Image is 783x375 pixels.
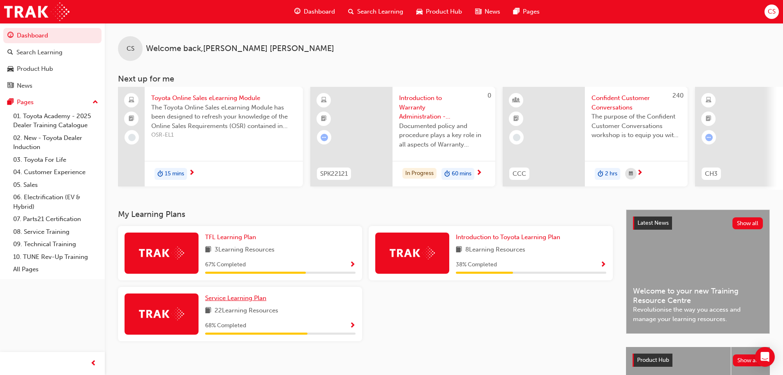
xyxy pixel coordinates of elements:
span: next-icon [476,170,482,177]
a: TFL Learning Plan [205,233,259,242]
a: Service Learning Plan [205,293,270,303]
span: Product Hub [637,356,669,363]
div: Open Intercom Messenger [755,347,775,367]
button: CS [765,5,779,19]
span: Pages [523,7,540,16]
span: Show Progress [349,261,356,269]
a: guage-iconDashboard [288,3,342,20]
button: Show Progress [600,260,606,270]
span: SPK22121 [320,169,348,179]
button: Pages [3,95,102,110]
span: laptop-icon [129,95,134,106]
a: pages-iconPages [507,3,546,20]
div: News [17,81,32,91]
span: booktick-icon [706,114,711,124]
span: booktick-icon [513,114,519,124]
span: Revolutionise the way you access and manage your learning resources. [633,305,763,324]
span: Welcome to your new Training Resource Centre [633,286,763,305]
a: All Pages [10,263,102,276]
span: 2 hrs [605,169,617,179]
a: Latest NewsShow allWelcome to your new Training Resource CentreRevolutionise the way you access a... [626,210,770,334]
span: search-icon [348,7,354,17]
span: book-icon [205,245,211,255]
img: Trak [139,247,184,259]
span: CS [127,44,134,54]
a: Product HubShow all [633,354,763,367]
span: duration-icon [444,169,450,179]
button: DashboardSearch LearningProduct HubNews [3,26,102,95]
img: Trak [139,307,184,320]
span: car-icon [7,65,14,73]
span: Documented policy and procedure plays a key role in all aspects of Warranty Administration and is... [399,121,489,149]
a: news-iconNews [469,3,507,20]
a: 04. Customer Experience [10,166,102,179]
span: The purpose of the Confident Customer Conversations workshop is to equip you with tools to commun... [591,112,681,140]
span: duration-icon [598,169,603,179]
a: 01. Toyota Academy - 2025 Dealer Training Catalogue [10,110,102,132]
span: CCC [513,169,526,179]
a: 10. TUNE Rev-Up Training [10,251,102,263]
span: Show Progress [349,322,356,330]
span: book-icon [456,245,462,255]
a: search-iconSearch Learning [342,3,410,20]
span: CH3 [705,169,718,179]
span: prev-icon [90,359,97,369]
button: Show Progress [349,321,356,331]
img: Trak [390,247,435,259]
span: Introduction to Warranty Administration - eLearning [399,93,489,121]
span: news-icon [7,82,14,90]
span: news-icon [475,7,481,17]
a: Introduction to Toyota Learning Plan [456,233,564,242]
span: 60 mins [452,169,471,179]
span: next-icon [189,170,195,177]
a: 0SPK22121Introduction to Warranty Administration - eLearningDocumented policy and procedure plays... [310,87,495,186]
span: guage-icon [7,32,14,40]
span: next-icon [637,170,643,177]
span: Confident Customer Conversations [591,93,681,112]
a: 05. Sales [10,179,102,191]
button: Show Progress [349,260,356,270]
span: 38 % Completed [456,260,497,270]
span: guage-icon [294,7,300,17]
span: Search Learning [357,7,403,16]
span: booktick-icon [321,114,327,124]
span: up-icon [92,97,98,108]
a: 03. Toyota For Life [10,154,102,166]
span: 68 % Completed [205,321,246,331]
a: 06. Electrification (EV & Hybrid) [10,191,102,213]
span: pages-icon [513,7,520,17]
span: TFL Learning Plan [205,233,256,241]
span: 15 mins [165,169,184,179]
span: car-icon [416,7,423,17]
a: Search Learning [3,45,102,60]
span: Introduction to Toyota Learning Plan [456,233,560,241]
span: CS [768,7,776,16]
span: learningRecordVerb_NONE-icon [128,134,136,141]
div: Product Hub [17,64,53,74]
a: 02. New - Toyota Dealer Induction [10,132,102,154]
span: calendar-icon [629,169,633,179]
span: 8 Learning Resources [465,245,525,255]
span: learningRecordVerb_ATTEMPT-icon [321,134,328,141]
span: Show Progress [600,261,606,269]
span: learningRecordVerb_ATTEMPT-icon [705,134,713,141]
span: Service Learning Plan [205,294,266,302]
span: learningRecordVerb_NONE-icon [513,134,520,141]
h3: Next up for me [105,74,783,84]
span: book-icon [205,306,211,316]
button: Show all [733,354,764,366]
span: 3 Learning Resources [215,245,275,255]
span: learningResourceType_ELEARNING-icon [706,95,711,106]
a: 07. Parts21 Certification [10,213,102,226]
h3: My Learning Plans [118,210,613,219]
span: The Toyota Online Sales eLearning Module has been designed to refresh your knowledge of the Onlin... [151,103,296,131]
span: 22 Learning Resources [215,306,278,316]
span: learningResourceType_ELEARNING-icon [321,95,327,106]
span: Welcome back , [PERSON_NAME] [PERSON_NAME] [146,44,334,54]
span: Latest News [637,219,669,226]
a: 240CCCConfident Customer ConversationsThe purpose of the Confident Customer Conversations worksho... [503,87,688,186]
button: Show all [732,217,763,229]
span: Product Hub [426,7,462,16]
span: News [485,7,500,16]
